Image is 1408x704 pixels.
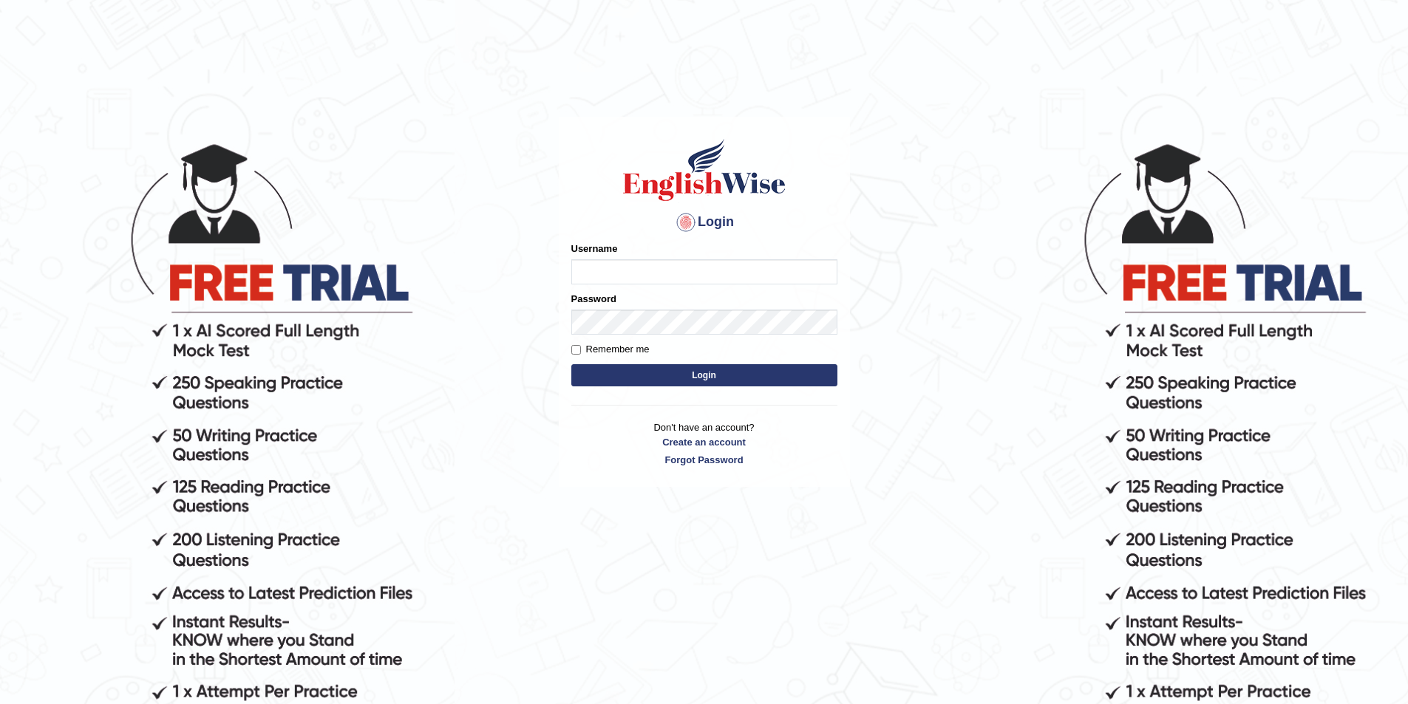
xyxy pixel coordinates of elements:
[571,453,837,467] a: Forgot Password
[571,345,581,355] input: Remember me
[620,137,789,203] img: Logo of English Wise sign in for intelligent practice with AI
[571,364,837,386] button: Login
[571,435,837,449] a: Create an account
[571,292,616,306] label: Password
[571,211,837,234] h4: Login
[571,342,650,357] label: Remember me
[571,242,618,256] label: Username
[571,420,837,466] p: Don't have an account?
